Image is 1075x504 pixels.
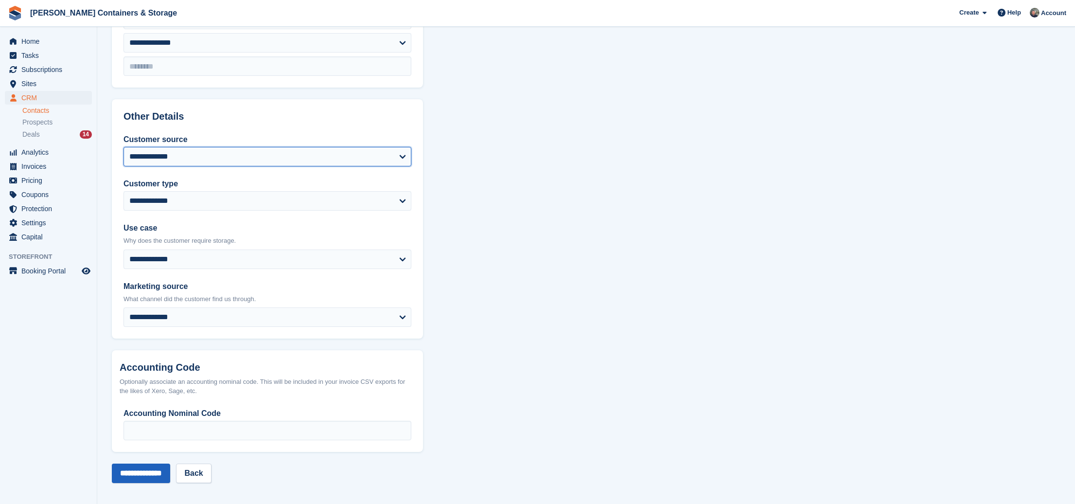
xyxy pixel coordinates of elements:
span: Help [1007,8,1021,18]
h2: Other Details [123,111,411,122]
a: Contacts [22,106,92,115]
span: Invoices [21,160,80,173]
img: stora-icon-8386f47178a22dfd0bd8f6a31ec36ba5ce8667c1dd55bd0f319d3a0aa187defe.svg [8,6,22,20]
span: Analytics [21,145,80,159]
span: Pricing [21,174,80,187]
span: Prospects [22,118,53,127]
label: Marketing source [123,281,411,292]
span: Sites [21,77,80,90]
img: Adam Greenhalgh [1030,8,1040,18]
a: menu [5,77,92,90]
a: menu [5,174,92,187]
a: menu [5,264,92,278]
p: What channel did the customer find us through. [123,294,411,304]
span: Create [959,8,979,18]
label: Customer type [123,178,411,190]
span: Booking Portal [21,264,80,278]
a: menu [5,230,92,244]
span: Settings [21,216,80,230]
div: 14 [80,130,92,139]
div: Optionally associate an accounting nominal code. This will be included in your invoice CSV export... [120,377,415,396]
span: Storefront [9,252,97,262]
a: [PERSON_NAME] Containers & Storage [26,5,181,21]
p: Why does the customer require storage. [123,236,411,246]
a: Preview store [80,265,92,277]
label: Use case [123,222,411,234]
a: menu [5,49,92,62]
a: menu [5,35,92,48]
a: menu [5,63,92,76]
a: menu [5,160,92,173]
label: Customer source [123,134,411,145]
span: Tasks [21,49,80,62]
span: Home [21,35,80,48]
a: Deals 14 [22,129,92,140]
a: menu [5,91,92,105]
label: Accounting Nominal Code [123,408,411,419]
span: Subscriptions [21,63,80,76]
a: Back [176,464,211,483]
a: menu [5,216,92,230]
a: menu [5,202,92,216]
span: CRM [21,91,80,105]
h2: Accounting Code [120,362,415,373]
a: Prospects [22,117,92,127]
a: menu [5,188,92,201]
span: Account [1041,8,1066,18]
span: Coupons [21,188,80,201]
span: Capital [21,230,80,244]
a: menu [5,145,92,159]
span: Deals [22,130,40,139]
span: Protection [21,202,80,216]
